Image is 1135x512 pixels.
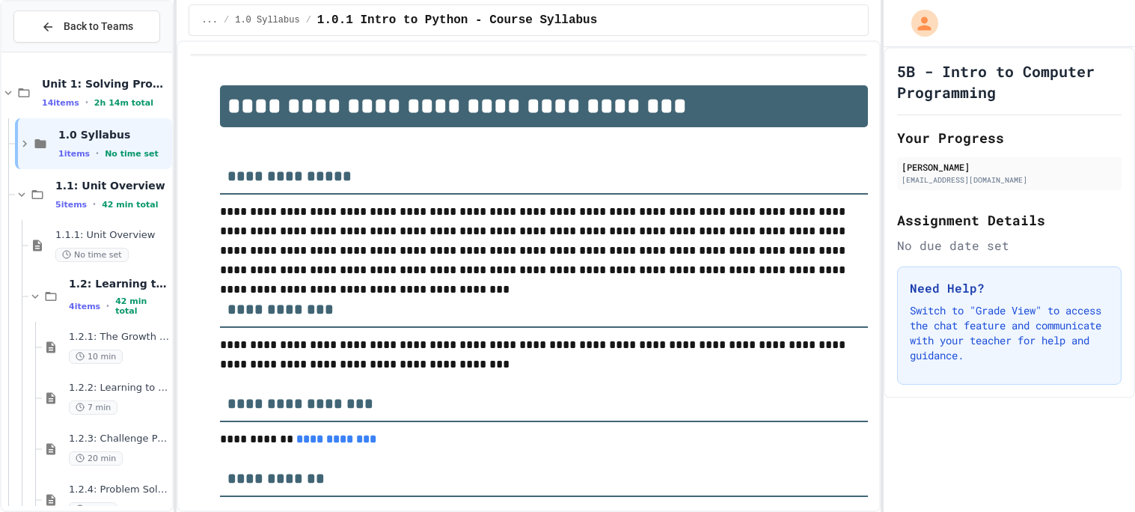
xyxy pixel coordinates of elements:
span: 5 items [55,200,87,210]
span: Unit 1: Solving Problems in Computer Science [42,77,169,91]
span: No time set [105,149,159,159]
span: 1.0 Syllabus [235,14,299,26]
span: 4 items [69,302,100,311]
span: ... [201,14,218,26]
span: Back to Teams [64,19,133,34]
span: 1.1.1: Unit Overview [55,229,169,242]
h2: Your Progress [897,127,1122,148]
span: 7 min [69,400,117,415]
span: • [93,198,96,210]
span: 14 items [42,98,79,108]
span: 1.1: Unit Overview [55,179,169,192]
div: My Account [896,6,942,40]
span: / [224,14,229,26]
span: 42 min total [102,200,158,210]
div: No due date set [897,237,1122,255]
span: No time set [55,248,129,262]
h2: Assignment Details [897,210,1122,231]
div: [PERSON_NAME] [902,160,1118,174]
span: 1.2.2: Learning to Solve Hard Problems [69,382,169,394]
span: • [85,97,88,109]
p: Switch to "Grade View" to access the chat feature and communicate with your teacher for help and ... [910,303,1110,363]
span: 2h 14m total [94,98,153,108]
span: 1.2: Learning to Solve Hard Problems [69,277,169,290]
div: [EMAIL_ADDRESS][DOMAIN_NAME] [902,174,1118,186]
span: • [96,147,99,159]
h1: 5B - Intro to Computer Programming [897,61,1122,103]
span: 10 min [69,350,123,364]
span: 1.2.3: Challenge Problem - The Bridge [69,433,169,445]
span: / [306,14,311,26]
span: 1.0 Syllabus [58,128,169,141]
h3: Need Help? [910,279,1110,297]
span: 1.2.1: The Growth Mindset [69,331,169,344]
span: 1.2.4: Problem Solving Practice [69,484,169,496]
span: 20 min [69,451,123,466]
span: • [106,300,109,312]
span: 42 min total [115,296,169,316]
button: Back to Teams [13,10,160,43]
span: 1.0.1 Intro to Python - Course Syllabus [317,11,597,29]
span: 1 items [58,149,90,159]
